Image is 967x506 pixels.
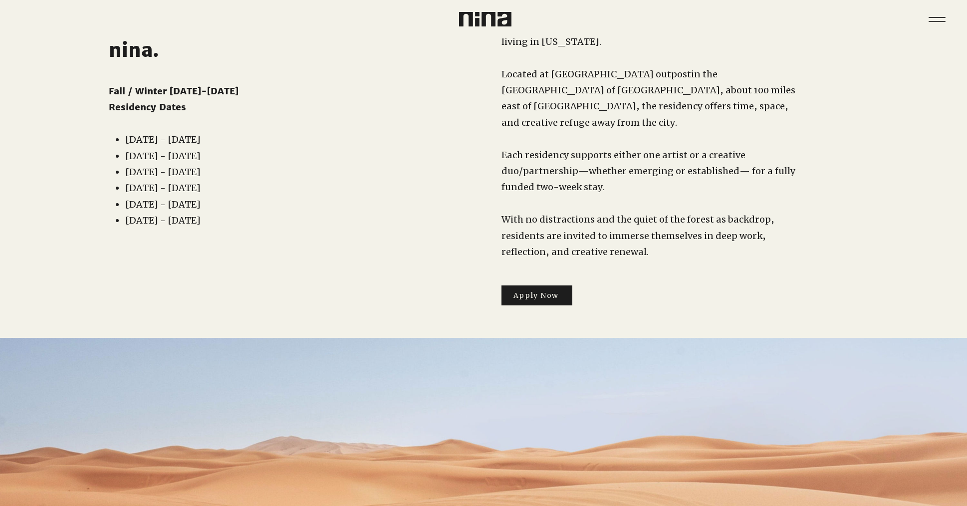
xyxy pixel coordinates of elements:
span: Located at [GEOGRAPHIC_DATA] outpost [501,68,691,80]
span: [DATE] - [DATE] [125,150,201,162]
span: Each residency supports either one artist or a creative duo/partnership—whether emerging or estab... [501,149,795,193]
img: Nina Logo CMYK_Charcoal.png [459,12,511,26]
span: [DATE] - [DATE] [125,182,201,194]
button: Menu [922,4,952,34]
nav: Site [922,4,952,34]
span: [DATE] - [DATE] [125,199,201,210]
span: Apply Now [513,291,559,300]
span: [DATE] - [DATE] [125,215,201,226]
a: Apply Now [501,285,572,305]
span: [DATE] - [DATE] [125,166,201,178]
span: Fall / Winter [DATE]-[DATE] Residency Dates [109,85,239,113]
span: [DATE] - [DATE] [125,134,201,145]
span: The artist residency at nina is a [DEMOGRAPHIC_DATA]-centered program dedicated to [DEMOGRAPHIC_D... [501,3,789,47]
span: in the [GEOGRAPHIC_DATA] of [GEOGRAPHIC_DATA], about 100 miles east of [GEOGRAPHIC_DATA], the res... [501,68,795,128]
span: With no distractions and the quiet of the forest as backdrop, residents are invited to immerse th... [501,214,774,257]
